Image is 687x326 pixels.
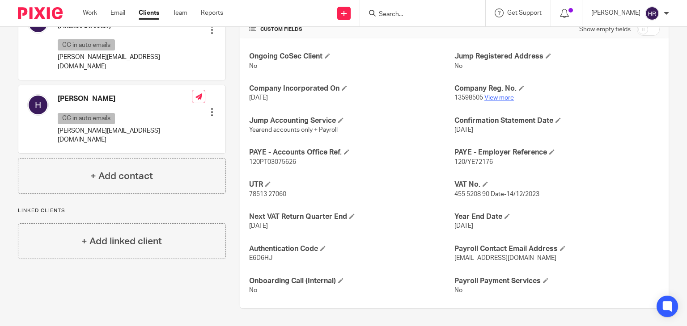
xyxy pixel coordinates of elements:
a: Reports [201,8,223,17]
p: CC in auto emails [58,39,115,50]
h4: Company Reg. No. [454,84,660,93]
span: [EMAIL_ADDRESS][DOMAIN_NAME] [454,255,556,261]
h4: + Add contact [90,169,153,183]
span: 13598505 [454,95,483,101]
p: [PERSON_NAME][EMAIL_ADDRESS][DOMAIN_NAME] [58,126,192,145]
span: No [249,287,257,293]
span: No [249,63,257,69]
span: [DATE] [249,95,268,101]
span: No [454,63,462,69]
span: [DATE] [454,223,473,229]
img: Pixie [18,7,63,19]
h4: [PERSON_NAME] [58,94,192,104]
span: E6D6HJ [249,255,272,261]
h4: Confirmation Statement Date [454,116,660,125]
img: svg%3E [645,6,659,21]
h4: Jump Registered Address [454,52,660,61]
span: 120PT03075626 [249,159,296,165]
h4: Payroll Payment Services [454,276,660,286]
span: Yearend accounts only + Payroll [249,127,338,133]
h4: PAYE - Accounts Office Ref. [249,148,454,157]
h4: CUSTOM FIELDS [249,26,454,33]
h4: Authentication Code [249,244,454,254]
span: [DATE] [454,127,473,133]
h4: Year End Date [454,212,660,222]
a: Clients [139,8,159,17]
p: [PERSON_NAME] [591,8,640,17]
a: Email [110,8,125,17]
h4: Payroll Contact Email Address [454,244,660,254]
img: svg%3E [27,94,49,116]
label: Show empty fields [579,25,631,34]
a: Work [83,8,97,17]
h4: PAYE - Employer Reference [454,148,660,157]
p: [PERSON_NAME][EMAIL_ADDRESS][DOMAIN_NAME] [58,53,192,71]
h4: VAT No. [454,180,660,189]
span: 120/YE72176 [454,159,493,165]
a: Team [173,8,187,17]
h4: Jump Accounting Service [249,116,454,125]
p: CC in auto emails [58,113,115,124]
span: [DATE] [249,223,268,229]
h4: Ongoing CoSec Client [249,52,454,61]
h4: UTR [249,180,454,189]
h4: Onboarding Call (Internal) [249,276,454,286]
span: 78513 27060 [249,191,286,197]
h4: Next VAT Return Quarter End [249,212,454,222]
input: Search [378,11,458,19]
span: No [454,287,462,293]
h4: + Add linked client [81,234,162,248]
span: Get Support [507,10,542,16]
p: Linked clients [18,207,226,214]
h4: Company Incorporated On [249,84,454,93]
a: View more [484,95,514,101]
span: 455 5208 90 Date-14/12/2023 [454,191,539,197]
